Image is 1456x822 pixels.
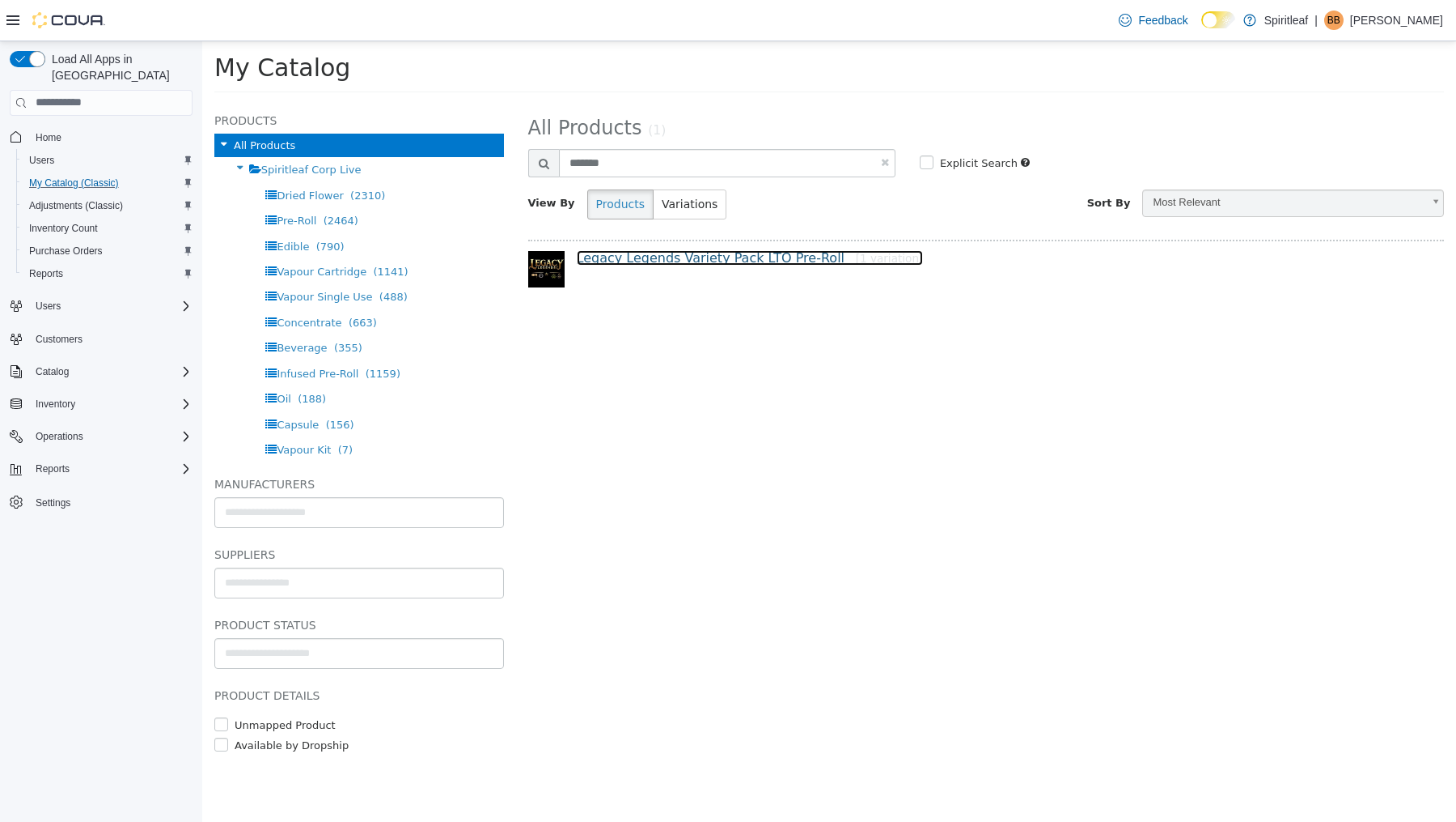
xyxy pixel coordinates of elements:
span: Oil [74,351,88,364]
label: Unmapped Product [28,676,133,692]
p: [PERSON_NAME] [1350,11,1443,30]
button: Reports [16,262,199,285]
h5: Products [12,70,302,89]
span: Reports [29,267,63,280]
span: Catalog [29,362,193,381]
span: Vapour Cartridge [74,224,164,236]
span: View By [326,155,373,168]
span: Inventory [29,394,193,414]
span: Settings [36,496,70,509]
button: Purchase Orders [16,240,199,262]
button: Products [385,148,451,178]
span: Customers [29,329,193,349]
span: My Catalog (Classic) [29,177,119,190]
span: Home [36,131,61,144]
span: (1141) [171,224,205,236]
span: (663) [146,275,175,287]
span: Operations [29,427,193,446]
button: Inventory Count [16,217,199,240]
button: Operations [29,427,90,446]
span: Users [29,154,54,167]
span: Adjustments (Classic) [23,196,193,215]
span: Reports [29,459,193,479]
p: | [1314,11,1318,30]
span: Sort By [885,155,929,168]
label: Available by Dropship [28,696,146,713]
a: Users [23,151,61,170]
button: Catalog [29,362,75,381]
h5: Product Details [12,645,302,664]
span: Most Relevant [941,149,1220,174]
img: Cova [32,12,105,28]
span: Purchase Orders [29,245,103,258]
button: Users [3,295,199,317]
a: Feedback [1112,4,1194,36]
a: Customers [29,330,89,349]
span: Catalog [36,365,69,378]
span: (156) [124,377,152,390]
a: Adjustments (Classic) [23,196,129,215]
span: Home [29,127,193,147]
span: (488) [177,249,205,262]
a: My Catalog (Classic) [23,173,125,193]
span: Reports [23,264,193,283]
button: Adjustments (Classic) [16,194,199,217]
span: Users [36,300,61,313]
button: Users [29,296,67,316]
span: (355) [132,300,160,313]
a: Reports [23,264,70,283]
span: Purchase Orders [23,241,193,261]
span: My Catalog (Classic) [23,173,193,193]
span: Users [23,151,193,170]
span: (2310) [148,148,183,160]
button: Catalog [3,360,199,383]
a: Legacy Legends Variety Pack LTO Pre-Roll[1 variation] [375,209,722,224]
button: Operations [3,425,199,448]
button: Reports [3,458,199,480]
span: Infused Pre-Roll [74,326,156,339]
button: Users [16,149,199,172]
span: Customers [36,333,83,346]
input: Dark Mode [1201,11,1235,28]
span: Concentrate [74,275,139,287]
span: BB [1327,11,1340,30]
button: Customers [3,327,199,351]
h5: Suppliers [12,504,302,523]
p: Spiritleaf [1264,11,1308,30]
label: Explicit Search [734,114,815,130]
span: (1159) [163,326,198,339]
span: Operations [36,430,83,443]
button: Reports [29,459,76,479]
h5: Manufacturers [12,433,302,453]
span: Vapour Kit [74,402,129,415]
img: 150 [326,210,362,246]
button: My Catalog (Classic) [16,172,199,194]
span: Feedback [1138,12,1187,28]
span: (7) [136,402,150,415]
span: Dried Flower [74,148,141,160]
span: Load All Apps in [GEOGRAPHIC_DATA] [45,51,193,83]
a: Most Relevant [940,148,1242,176]
span: (188) [95,351,124,364]
span: Users [29,296,193,316]
span: Adjustments (Classic) [29,199,123,212]
span: Capsule [74,377,116,390]
a: Settings [29,493,77,513]
span: Beverage [74,300,125,313]
span: Inventory Count [23,219,193,238]
button: Home [3,126,199,149]
small: [1 variation] [654,211,722,224]
span: Spiritleaf Corp Live [59,122,159,134]
span: (2464) [121,173,156,185]
span: Inventory Count [29,222,98,235]
button: Inventory [29,394,82,414]
button: Settings [3,490,199,513]
span: All Products [326,75,440,98]
button: Inventory [3,393,199,415]
span: Pre-Roll [74,173,114,185]
span: Vapour Single Use [74,249,170,262]
span: My Catalog [12,12,148,40]
div: Bobby B [1324,11,1344,30]
small: (1) [446,82,463,96]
